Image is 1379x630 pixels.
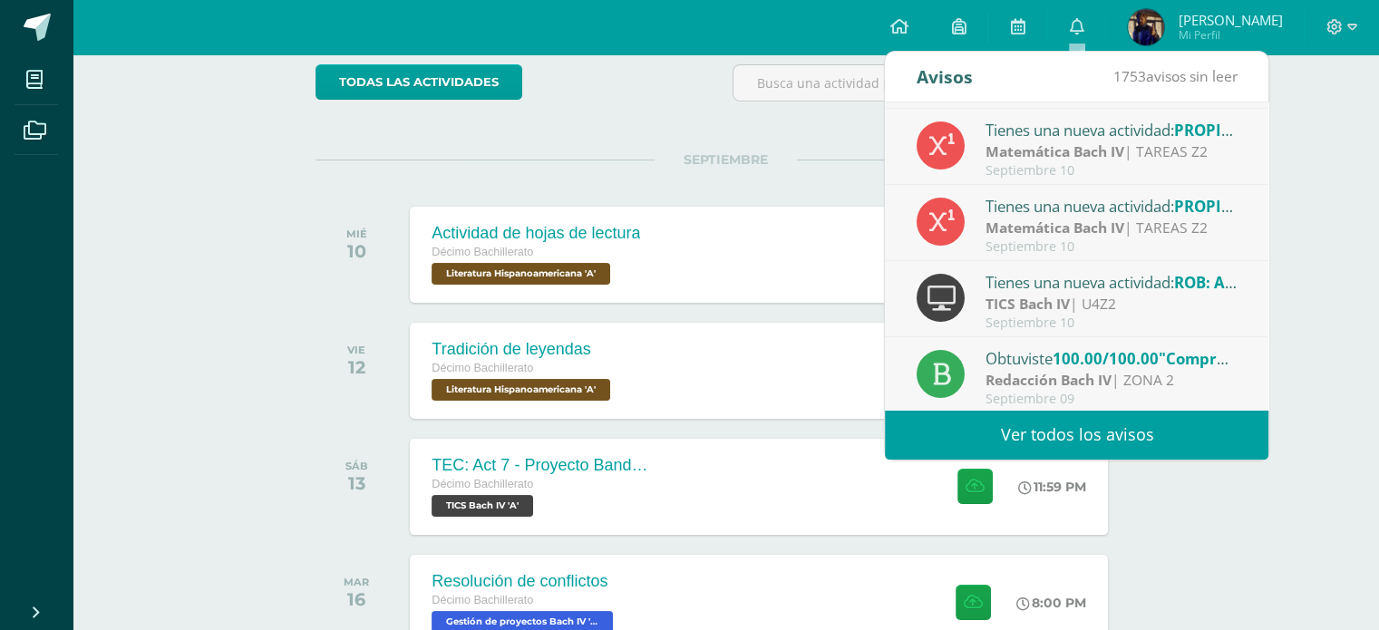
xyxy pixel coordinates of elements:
strong: TICS Bach IV [986,294,1070,314]
div: 12 [347,356,365,378]
span: avisos sin leer [1112,66,1237,86]
div: Actividad de hojas de lectura [432,224,640,243]
div: Septiembre 10 [986,163,1238,179]
div: Septiembre 10 [986,315,1238,331]
div: 8:00 PM [1016,595,1086,611]
span: TICS Bach IV 'A' [432,495,533,517]
div: 11:59 PM [1018,479,1086,495]
span: Literatura Hispanoamericana 'A' [432,263,610,285]
div: | TAREAS Z2 [986,218,1238,238]
span: SEPTIEMBRE [655,151,797,168]
div: 13 [345,472,368,494]
div: Avisos [917,52,973,102]
div: Septiembre 09 [986,392,1238,407]
img: 47cfc69b6a1e0313111ae0dfa61b3de3.png [1128,9,1164,45]
strong: Matemática Bach IV [986,218,1124,237]
span: Décimo Bachillerato [432,594,533,606]
input: Busca una actividad próxima aquí... [733,65,1135,101]
div: Tienes una nueva actividad: [986,194,1238,218]
div: MIÉ [346,228,367,240]
span: Literatura Hispanoamericana 'A' [432,379,610,401]
div: Tienes una nueva actividad: [986,270,1238,294]
div: SÁB [345,460,368,472]
span: 1753 [1112,66,1145,86]
div: 16 [344,588,369,610]
span: Décimo Bachillerato [432,246,533,258]
div: Tradición de leyendas [432,340,615,359]
div: Tienes una nueva actividad: [986,118,1238,141]
span: Décimo Bachillerato [432,478,533,490]
div: Septiembre 10 [986,87,1238,102]
div: | ZONA 2 [986,370,1238,391]
span: 100.00/100.00 [1053,348,1159,369]
div: Resolución de conflictos [432,572,617,591]
div: Obtuviste en [986,346,1238,370]
a: todas las Actividades [316,64,522,100]
strong: Redacción Bach IV [986,370,1112,390]
div: 10 [346,240,367,262]
div: | TAREAS Z2 [986,141,1238,162]
strong: Matemática Bach IV [986,141,1124,161]
div: VIE [347,344,365,356]
div: MAR [344,576,369,588]
div: TEC: Act 7 - Proyecto Bandera Verde [432,456,649,475]
span: Mi Perfil [1178,27,1282,43]
span: [PERSON_NAME] [1178,11,1282,29]
div: Septiembre 10 [986,239,1238,255]
div: | U4Z2 [986,294,1238,315]
span: "Comprensión de lectura" [1159,348,1355,369]
a: Ver todos los avisos [885,410,1268,460]
span: Décimo Bachillerato [432,362,533,374]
